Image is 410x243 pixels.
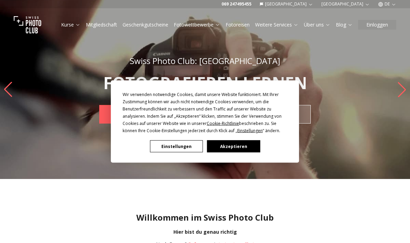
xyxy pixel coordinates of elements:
[207,140,260,152] button: Akzeptieren
[237,128,263,134] span: Einstellungen
[111,81,299,163] div: Cookie Consent Prompt
[123,91,287,134] div: Wir verwenden notwendige Cookies, damit unsere Website funktioniert. Mit Ihrer Zustimmung können ...
[207,120,239,126] span: Cookie-Richtlinie
[150,140,203,152] button: Einstellungen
